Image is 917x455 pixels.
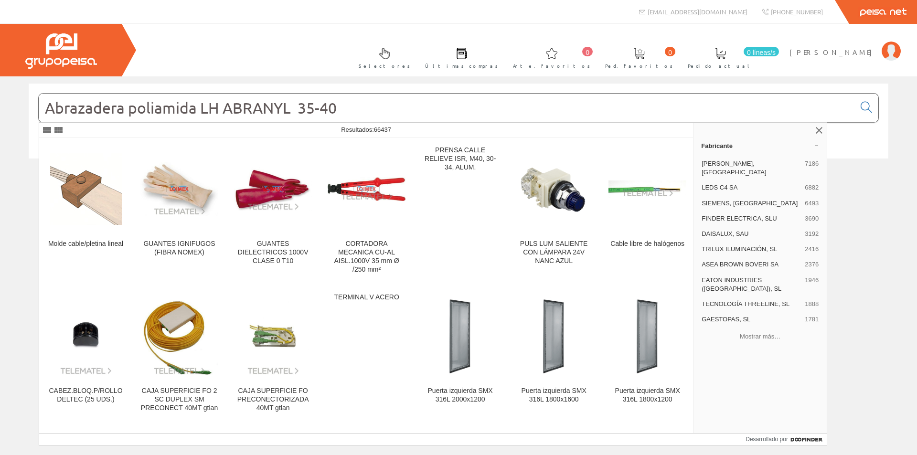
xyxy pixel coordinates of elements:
font: Resultados: [341,126,374,133]
font: Ped. favoritos [605,62,673,69]
img: Grupo Peisa [25,33,97,69]
font: EATON INDUSTRIES ([GEOGRAPHIC_DATA]), SL [702,276,781,292]
img: Puerta izquierda SMX 316L 1800x1600 [515,297,593,375]
font: 7186 [805,160,819,167]
img: Puerta izquierda SMX 316L 1800x1200 [608,297,686,375]
a: Puerta izquierda SMX 316L 1800x1200 Puerta izquierda SMX 316L 1800x1200 [601,286,694,423]
font: Puerta izquierda SMX 316L 1800x1200 [615,387,680,403]
a: CAJA SUPERFICIE FO PRECONECTORIZADA 40MT gtlan CAJA SUPERFICIE FO PRECONECTORIZADA 40MT gtlan [226,286,320,423]
a: Puerta izquierda SMX 316L 2000x1200 Puerta izquierda SMX 316L 2000x1200 [414,286,507,423]
a: Cable libre de halógenos Cable libre de halógenos [601,138,694,285]
font: 0 líneas/s [747,49,776,56]
a: [PERSON_NAME] [789,40,901,49]
img: Cable libre de halógenos [608,180,686,198]
font: GUANTES IGNIFUGOS (FIBRA NOMEX) [143,240,215,256]
font: DAISALUX, SAU [702,230,748,237]
img: CABEZ.BLOQ.P/ROLLO DELTEC (25 UDS.) [47,297,125,375]
font: FINDER ELECTRICA, SLU [702,215,777,222]
font: TRILUX ILUMINACIÓN, SL [702,245,777,253]
font: Desarrollado por [746,436,788,443]
input: Buscar... [39,94,855,122]
font: [EMAIL_ADDRESS][DOMAIN_NAME] [648,8,747,16]
a: Últimas compras [416,40,503,74]
font: GUANTES DIELECTRICOS 1000V CLASE 0 T10 [238,240,309,265]
img: CAJA SUPERFICIE FO PRECONECTORIZADA 40MT gtlan [234,297,312,375]
font: Selectores [359,62,410,69]
font: 2416 [805,245,819,253]
font: 6882 [805,184,819,191]
font: Mostrar más… [740,333,780,340]
font: 66437 [374,126,391,133]
img: Molde cable/pletina lineal [50,153,122,225]
font: CAJA SUPERFICIE FO 2 SC DUPLEX SM PRECONECT 40MT gtlan [141,387,218,412]
font: 1946 [805,276,819,284]
font: Puerta izquierda SMX 316L 1800x1600 [522,387,586,403]
font: PULS LUM SALIENTE CON LÁMPARA 24V NANC AZUL [520,240,588,265]
a: PULS LUM SALIENTE CON LÁMPARA 24V NANC AZUL PULS LUM SALIENTE CON LÁMPARA 24V NANC AZUL [507,138,600,285]
font: ASEA BROWN BOVERI SA [702,261,778,268]
font: 3690 [805,215,819,222]
font: 3192 [805,230,819,237]
img: CORTADORA MECANICA CU-AL AISL.1000V 35 mm Ø /250 mm² [328,177,405,201]
font: TERMINAL V ACERO [334,293,399,301]
font: 1781 [805,316,819,323]
a: Fabricante [693,138,827,153]
font: Cable libre de halógenos [610,240,684,247]
a: GUANTES IGNIFUGOS (FIBRA NOMEX) GUANTES IGNIFUGOS (FIBRA NOMEX) [133,138,226,285]
img: Puerta izquierda SMX 316L 2000x1200 [421,297,499,375]
a: Puerta izquierda SMX 316L 1800x1600 Puerta izquierda SMX 316L 1800x1600 [507,286,600,423]
a: Selectores [349,40,415,74]
font: PRENSA CALLE RELIEVE ISR, M40, 30-34, ALUM. [425,146,496,171]
font: Molde cable/pletina lineal [48,240,123,247]
font: [PERSON_NAME], [GEOGRAPHIC_DATA] [702,160,766,176]
font: [PHONE_NUMBER] [771,8,823,16]
button: Mostrar más… [697,328,823,344]
img: PULS LUM SALIENTE CON LÁMPARA 24V NANC AZUL [515,150,593,228]
img: GUANTES IGNIFUGOS (FIBRA NOMEX) [140,162,218,216]
a: CABEZ.BLOQ.P/ROLLO DELTEC (25 UDS.) CABEZ.BLOQ.P/ROLLO DELTEC (25 UDS.) [39,286,132,423]
font: 6493 [805,200,819,207]
a: CORTADORA MECANICA CU-AL AISL.1000V 35 mm Ø /250 mm² CORTADORA MECANICA CU-AL AISL.1000V 35 mm Ø ... [320,138,413,285]
a: CAJA SUPERFICIE FO 2 SC DUPLEX SM PRECONECT 40MT gtlan CAJA SUPERFICIE FO 2 SC DUPLEX SM PRECONEC... [133,286,226,423]
a: PRENSA CALLE RELIEVE ISR, M40, 30-34, ALUM. [414,138,507,285]
a: GUANTES DIELECTRICOS 1000V CLASE 0 T10 GUANTES DIELECTRICOS 1000V CLASE 0 T10 [226,138,320,285]
font: [PERSON_NAME] [789,48,877,56]
font: Puerta izquierda SMX 316L 2000x1200 [428,387,493,403]
font: CABEZ.BLOQ.P/ROLLO DELTEC (25 UDS.) [49,387,122,403]
img: GUANTES DIELECTRICOS 1000V CLASE 0 T10 [234,167,312,211]
img: CAJA SUPERFICIE FO 2 SC DUPLEX SM PRECONECT 40MT gtlan [140,297,218,375]
font: Últimas compras [425,62,498,69]
font: CORTADORA MECANICA CU-AL AISL.1000V 35 mm Ø /250 mm² [334,240,399,273]
font: GAESTOPAS, SL [702,316,750,323]
a: Desarrollado por [746,434,827,445]
font: Pedido actual [688,62,753,69]
font: SIEMENS, [GEOGRAPHIC_DATA] [702,200,798,207]
font: 0 [668,49,672,56]
font: 2376 [805,261,819,268]
a: TERMINAL V ACERO [320,286,413,423]
font: 0 [586,49,589,56]
a: Molde cable/pletina lineal Molde cable/pletina lineal [39,138,132,285]
font: TECNOLOGÍA THREELINE, SL [702,300,789,307]
font: LEDS C4 SA [702,184,737,191]
font: Fabricante [701,142,733,149]
font: 1888 [805,300,819,307]
font: Arte. favoritos [513,62,590,69]
font: CAJA SUPERFICIE FO PRECONECTORIZADA 40MT gtlan [237,387,309,412]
